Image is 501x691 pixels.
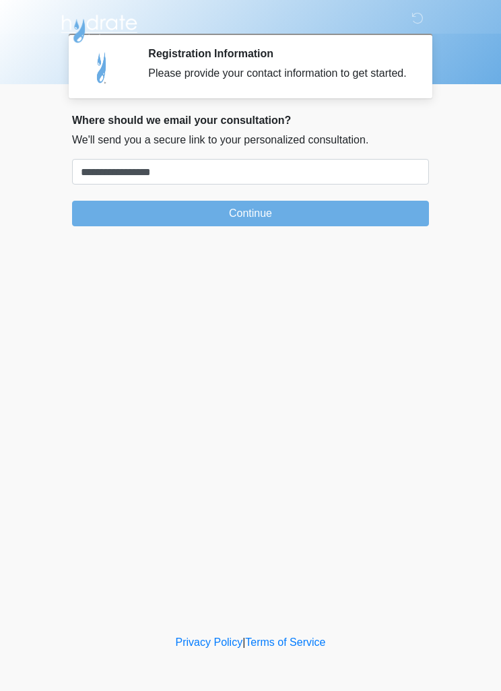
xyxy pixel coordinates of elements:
h2: Where should we email your consultation? [72,114,429,127]
button: Continue [72,201,429,226]
img: Agent Avatar [82,47,123,88]
p: We'll send you a secure link to your personalized consultation. [72,132,429,148]
div: Please provide your contact information to get started. [148,65,409,81]
img: Hydrate IV Bar - Scottsdale Logo [59,10,139,44]
a: Terms of Service [245,636,325,648]
a: | [242,636,245,648]
a: Privacy Policy [176,636,243,648]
